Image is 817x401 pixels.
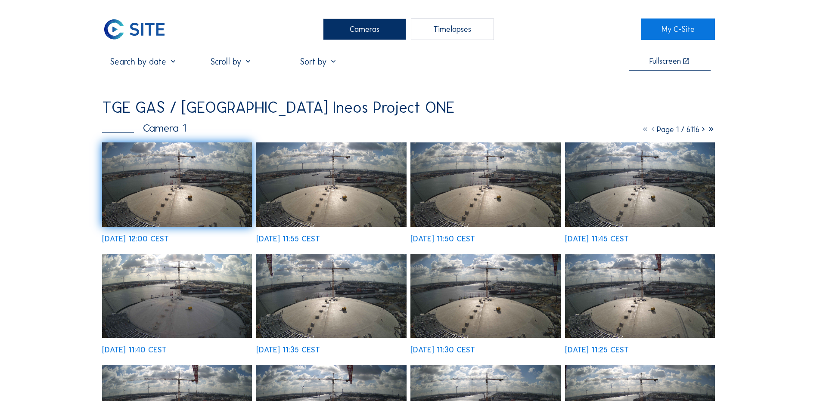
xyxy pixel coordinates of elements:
[565,235,629,243] div: [DATE] 11:45 CEST
[649,57,681,65] div: Fullscreen
[256,235,320,243] div: [DATE] 11:55 CEST
[657,125,699,134] span: Page 1 / 6116
[565,346,629,354] div: [DATE] 11:25 CEST
[410,346,475,354] div: [DATE] 11:30 CEST
[410,254,560,338] img: image_53010531
[102,235,169,243] div: [DATE] 12:00 CEST
[641,19,715,40] a: My C-Site
[102,56,185,67] input: Search by date 󰅀
[102,346,167,354] div: [DATE] 11:40 CEST
[102,142,252,227] img: image_53011258
[256,346,320,354] div: [DATE] 11:35 CEST
[102,254,252,338] img: image_53010779
[411,19,494,40] div: Timelapses
[323,19,406,40] div: Cameras
[102,123,186,133] div: Camera 1
[102,100,454,115] div: TGE GAS / [GEOGRAPHIC_DATA] Ineos Project ONE
[410,142,560,227] img: image_53011016
[256,254,406,338] img: image_53010595
[102,19,166,40] img: C-SITE Logo
[410,235,475,243] div: [DATE] 11:50 CEST
[256,142,406,227] img: image_53011177
[565,142,715,227] img: image_53010861
[102,19,176,40] a: C-SITE Logo
[565,254,715,338] img: image_53010348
